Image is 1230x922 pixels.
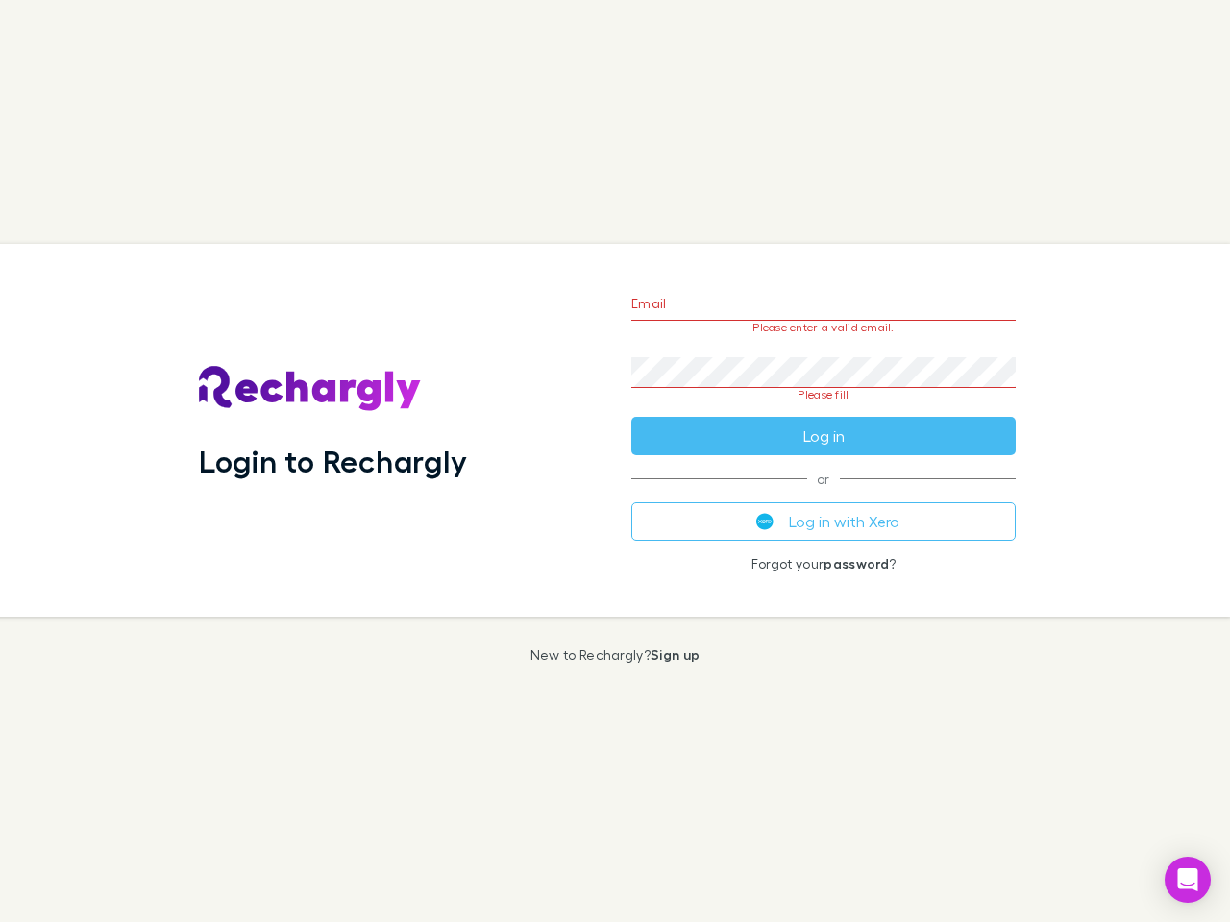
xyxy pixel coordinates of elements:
p: New to Rechargly? [530,647,701,663]
a: Sign up [651,646,700,663]
img: Xero's logo [756,513,774,530]
button: Log in [631,417,1016,455]
p: Forgot your ? [631,556,1016,571]
img: Rechargly's Logo [199,366,422,412]
p: Please enter a valid email. [631,321,1016,334]
button: Log in with Xero [631,502,1016,541]
a: password [824,555,889,571]
p: Please fill [631,388,1016,401]
div: Open Intercom Messenger [1165,857,1211,903]
h1: Login to Rechargly [199,443,467,479]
